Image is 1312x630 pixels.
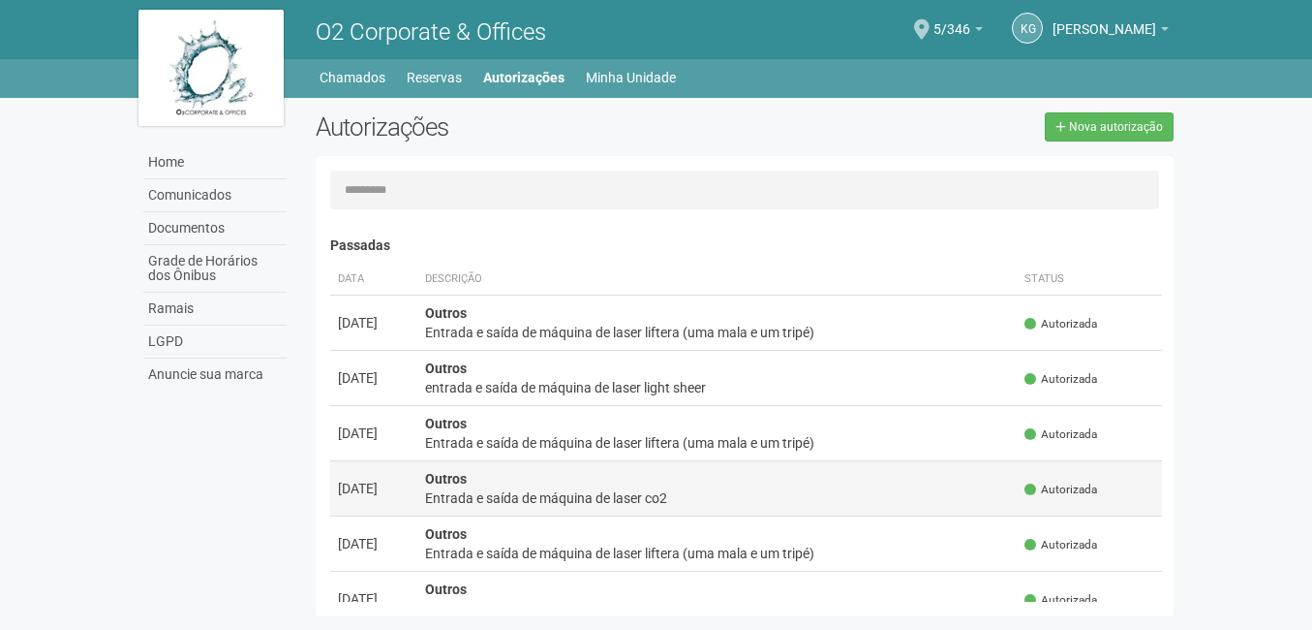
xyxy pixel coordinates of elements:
[143,212,287,245] a: Documentos
[330,264,417,296] th: Data
[425,471,467,487] strong: Outros
[407,64,462,91] a: Reservas
[586,64,676,91] a: Minha Unidade
[138,10,284,126] img: logo.jpg
[338,313,410,332] div: [DATE]
[316,112,730,142] h2: Autorizações
[425,323,1010,342] div: Entrada e saída de máquina de laser liftera (uma mala e um tripé)
[320,64,385,91] a: Chamados
[1053,24,1169,40] a: [PERSON_NAME]
[425,544,1010,563] div: Entrada e saída de máquina de laser liftera (uma mala e um tripé)
[143,146,287,179] a: Home
[1024,316,1097,332] span: Autorizada
[338,424,410,443] div: [DATE]
[1024,426,1097,443] span: Autorizada
[1024,371,1097,388] span: Autorizada
[425,488,1010,508] div: Entrada e saída de máquina de laser co2
[1053,3,1156,37] span: Karen Grace Pena de Azevedo
[483,64,564,91] a: Autorizações
[425,305,467,321] strong: Outros
[1024,537,1097,553] span: Autorizada
[338,534,410,553] div: [DATE]
[417,264,1018,296] th: Descrição
[425,378,1010,397] div: entrada e saída de máquina de laser light sheer
[425,526,467,542] strong: Outros
[338,589,410,609] div: [DATE]
[1024,592,1097,609] span: Autorizada
[425,416,467,431] strong: Outros
[933,3,970,37] span: 5/346
[1017,264,1162,296] th: Status
[338,479,410,498] div: [DATE]
[425,599,1010,618] div: Entrada e saída de máquina de laser liftera (uma mala e um tripé)
[933,24,983,40] a: 5/346
[1045,112,1174,142] a: Nova autorização
[143,179,287,212] a: Comunicados
[1024,482,1097,498] span: Autorizada
[425,361,467,376] strong: Outros
[143,245,287,293] a: Grade de Horários dos Ônibus
[425,433,1010,453] div: Entrada e saída de máquina de laser liftera (uma mala e um tripé)
[330,238,1163,253] h4: Passadas
[143,293,287,326] a: Ramais
[1012,13,1043,44] a: KG
[1069,120,1163,134] span: Nova autorização
[143,326,287,359] a: LGPD
[316,18,546,46] span: O2 Corporate & Offices
[425,582,467,597] strong: Outros
[143,359,287,391] a: Anuncie sua marca
[338,368,410,388] div: [DATE]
